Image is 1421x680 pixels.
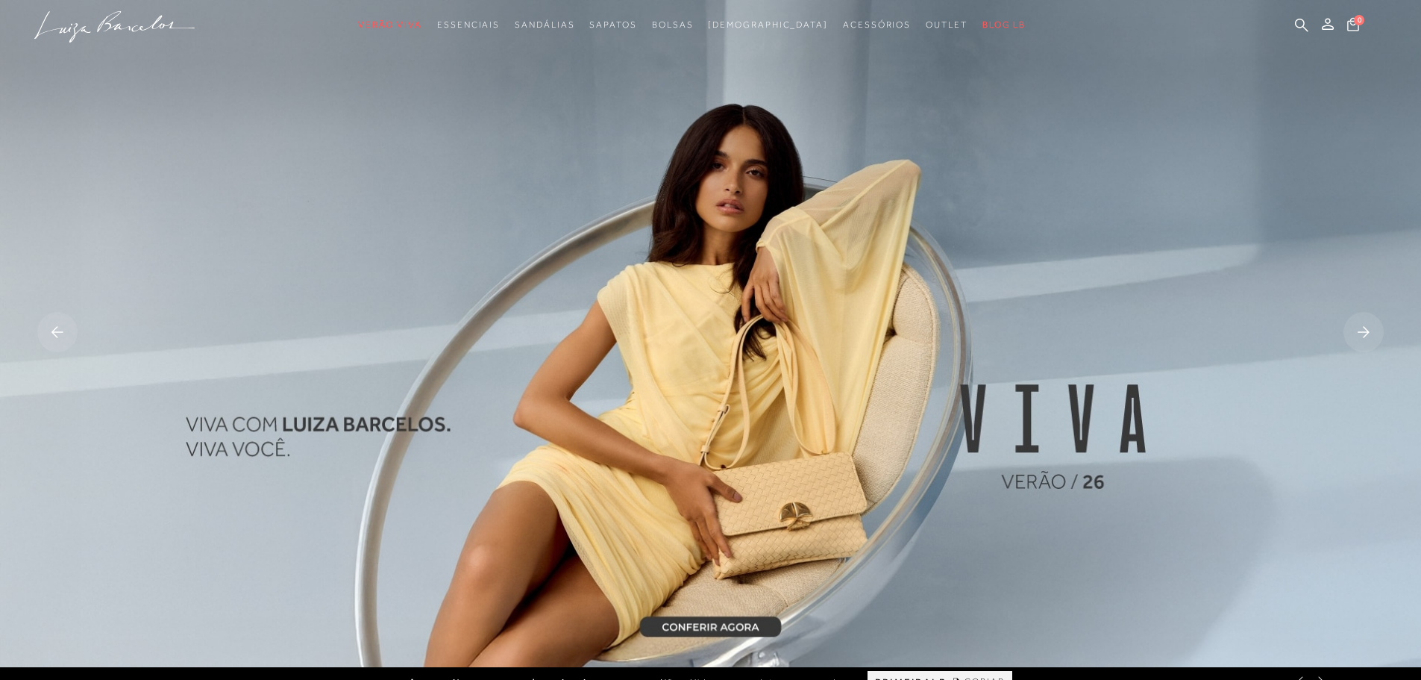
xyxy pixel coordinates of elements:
[589,11,636,39] a: noSubCategoriesText
[652,19,694,30] span: Bolsas
[708,19,828,30] span: [DEMOGRAPHIC_DATA]
[437,11,500,39] a: noSubCategoriesText
[708,11,828,39] a: noSubCategoriesText
[1354,15,1364,25] span: 0
[1343,16,1364,37] button: 0
[652,11,694,39] a: noSubCategoriesText
[982,19,1026,30] span: BLOG LB
[358,19,422,30] span: Verão Viva
[515,19,574,30] span: Sandálias
[982,11,1026,39] a: BLOG LB
[843,11,911,39] a: noSubCategoriesText
[926,19,967,30] span: Outlet
[358,11,422,39] a: noSubCategoriesText
[515,11,574,39] a: noSubCategoriesText
[926,11,967,39] a: noSubCategoriesText
[437,19,500,30] span: Essenciais
[589,19,636,30] span: Sapatos
[843,19,911,30] span: Acessórios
